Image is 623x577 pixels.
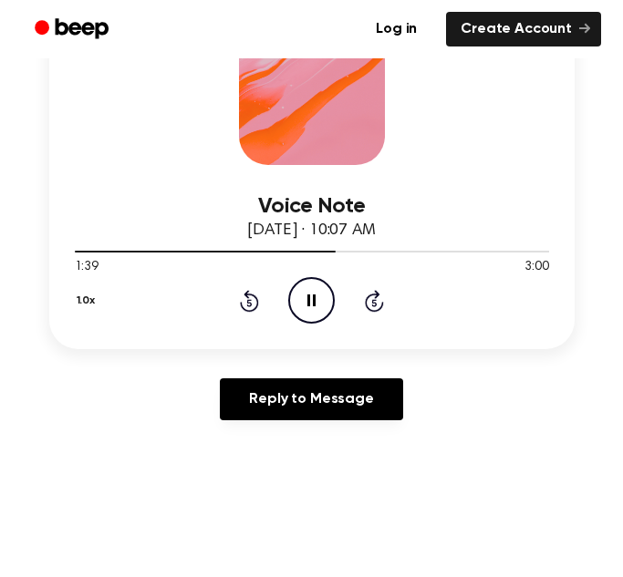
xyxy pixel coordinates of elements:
[247,222,375,239] span: [DATE] · 10:07 AM
[220,378,402,420] a: Reply to Message
[75,194,549,219] h3: Voice Note
[446,12,601,46] a: Create Account
[75,258,99,277] span: 1:39
[524,258,548,277] span: 3:00
[358,8,435,50] a: Log in
[75,285,102,316] button: 1.0x
[22,12,125,47] a: Beep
